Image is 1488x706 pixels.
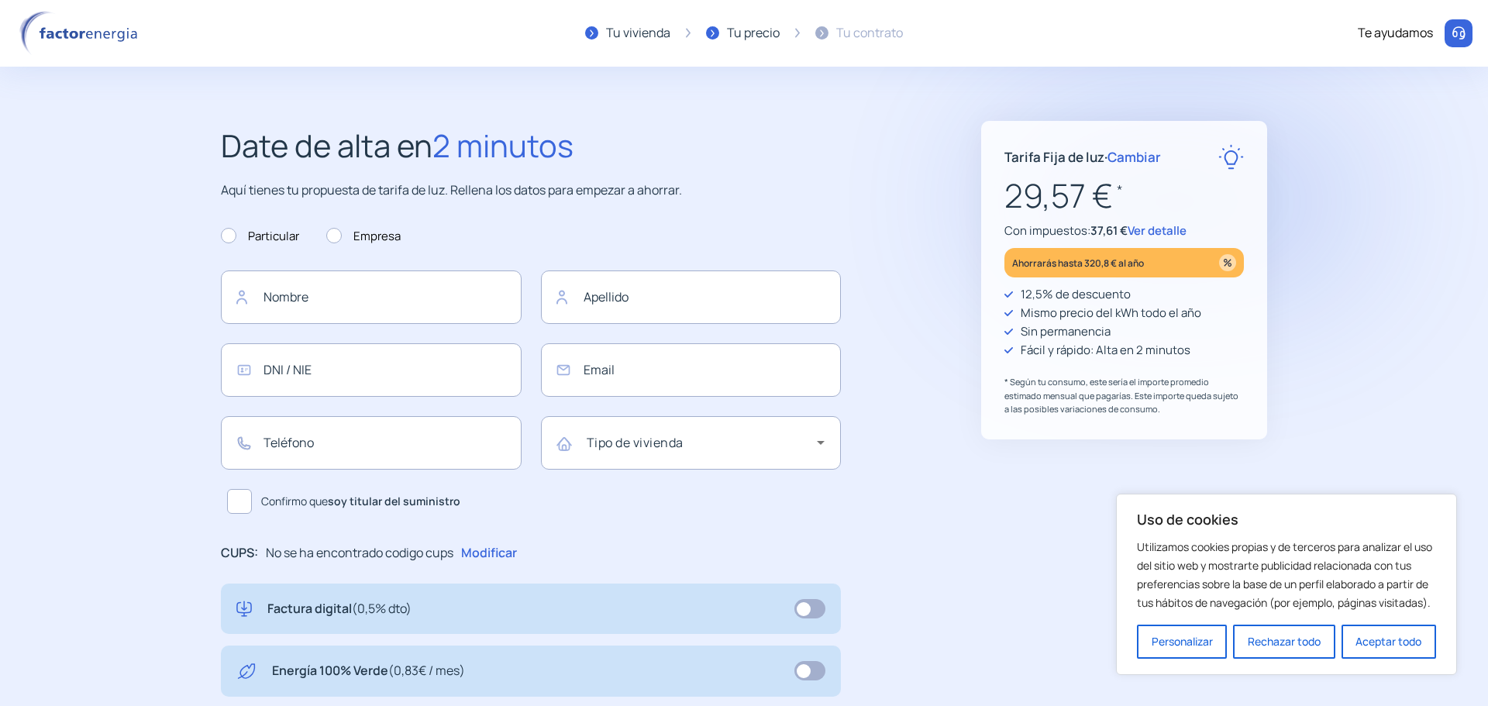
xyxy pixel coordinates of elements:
[352,600,412,617] span: (0,5% dto)
[1137,625,1227,659] button: Personalizar
[1451,26,1466,41] img: llamar
[1137,538,1436,612] p: Utilizamos cookies propias y de terceros para analizar el uso del sitio web y mostrarte publicida...
[221,543,258,563] p: CUPS:
[1116,494,1457,675] div: Uso de cookies
[432,124,573,167] span: 2 minutos
[1233,625,1335,659] button: Rechazar todo
[587,434,684,451] mat-label: Tipo de vivienda
[326,227,401,246] label: Empresa
[236,661,257,681] img: energy-green.svg
[267,599,412,619] p: Factura digital
[1342,625,1436,659] button: Aceptar todo
[1021,304,1201,322] p: Mismo precio del kWh todo el año
[221,181,841,201] p: Aquí tienes tu propuesta de tarifa de luz. Rellena los datos para empezar a ahorrar.
[1004,375,1244,416] p: * Según tu consumo, este sería el importe promedio estimado mensual que pagarías. Este importe qu...
[221,121,841,170] h2: Date de alta en
[1021,322,1111,341] p: Sin permanencia
[272,661,465,681] p: Energía 100% Verde
[1004,170,1244,222] p: 29,57 €
[1137,510,1436,529] p: Uso de cookies
[727,23,780,43] div: Tu precio
[836,23,903,43] div: Tu contrato
[328,494,460,508] b: soy titular del suministro
[261,493,460,510] span: Confirmo que
[1219,254,1236,271] img: percentage_icon.svg
[1012,254,1144,272] p: Ahorrarás hasta 320,8 € al año
[606,23,670,43] div: Tu vivienda
[1004,222,1244,240] p: Con impuestos:
[1090,222,1128,239] span: 37,61 €
[1021,285,1131,304] p: 12,5% de descuento
[461,543,517,563] p: Modificar
[1004,146,1161,167] p: Tarifa Fija de luz ·
[1358,23,1433,43] div: Te ayudamos
[1107,148,1161,166] span: Cambiar
[1021,341,1190,360] p: Fácil y rápido: Alta en 2 minutos
[236,599,252,619] img: digital-invoice.svg
[1218,144,1244,170] img: rate-E.svg
[15,11,147,56] img: logo factor
[266,543,453,563] p: No se ha encontrado codigo cups
[221,227,299,246] label: Particular
[388,662,465,679] span: (0,83€ / mes)
[1128,222,1187,239] span: Ver detalle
